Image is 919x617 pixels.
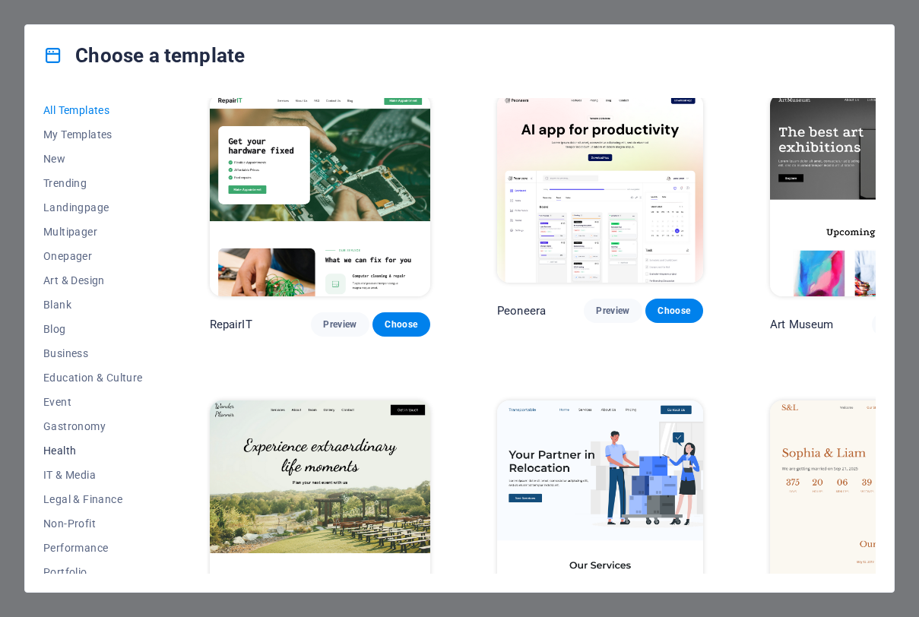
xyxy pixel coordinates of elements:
[596,305,629,317] span: Preview
[43,414,143,438] button: Gastronomy
[43,244,143,268] button: Onepager
[43,365,143,390] button: Education & Culture
[311,312,369,337] button: Preview
[43,347,143,359] span: Business
[210,400,430,604] img: Wonder Planner
[43,171,143,195] button: Trending
[43,122,143,147] button: My Templates
[43,317,143,341] button: Blog
[43,226,143,238] span: Multipager
[43,542,143,554] span: Performance
[43,390,143,414] button: Event
[43,147,143,171] button: New
[43,299,143,311] span: Blank
[497,400,703,590] img: Transportable
[43,372,143,384] span: Education & Culture
[43,560,143,584] button: Portfolio
[43,201,143,214] span: Landingpage
[43,341,143,365] button: Business
[43,487,143,511] button: Legal & Finance
[43,268,143,293] button: Art & Design
[210,93,430,297] img: RepairIT
[43,469,143,481] span: IT & Media
[497,93,703,283] img: Peoneera
[43,396,143,408] span: Event
[43,566,143,578] span: Portfolio
[43,250,143,262] span: Onepager
[584,299,642,323] button: Preview
[43,153,143,165] span: New
[770,317,833,332] p: Art Museum
[43,274,143,286] span: Art & Design
[43,420,143,432] span: Gastronomy
[372,312,430,337] button: Choose
[210,317,252,332] p: RepairIT
[323,318,357,331] span: Preview
[43,438,143,463] button: Health
[43,323,143,335] span: Blog
[658,305,691,317] span: Choose
[43,293,143,317] button: Blank
[43,220,143,244] button: Multipager
[43,493,143,505] span: Legal & Finance
[43,511,143,536] button: Non-Profit
[43,128,143,141] span: My Templates
[43,177,143,189] span: Trending
[43,195,143,220] button: Landingpage
[43,104,143,116] span: All Templates
[497,303,546,318] p: Peoneera
[43,445,143,457] span: Health
[645,299,703,323] button: Choose
[43,536,143,560] button: Performance
[43,517,143,530] span: Non-Profit
[43,463,143,487] button: IT & Media
[43,43,245,68] h4: Choose a template
[43,98,143,122] button: All Templates
[385,318,418,331] span: Choose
